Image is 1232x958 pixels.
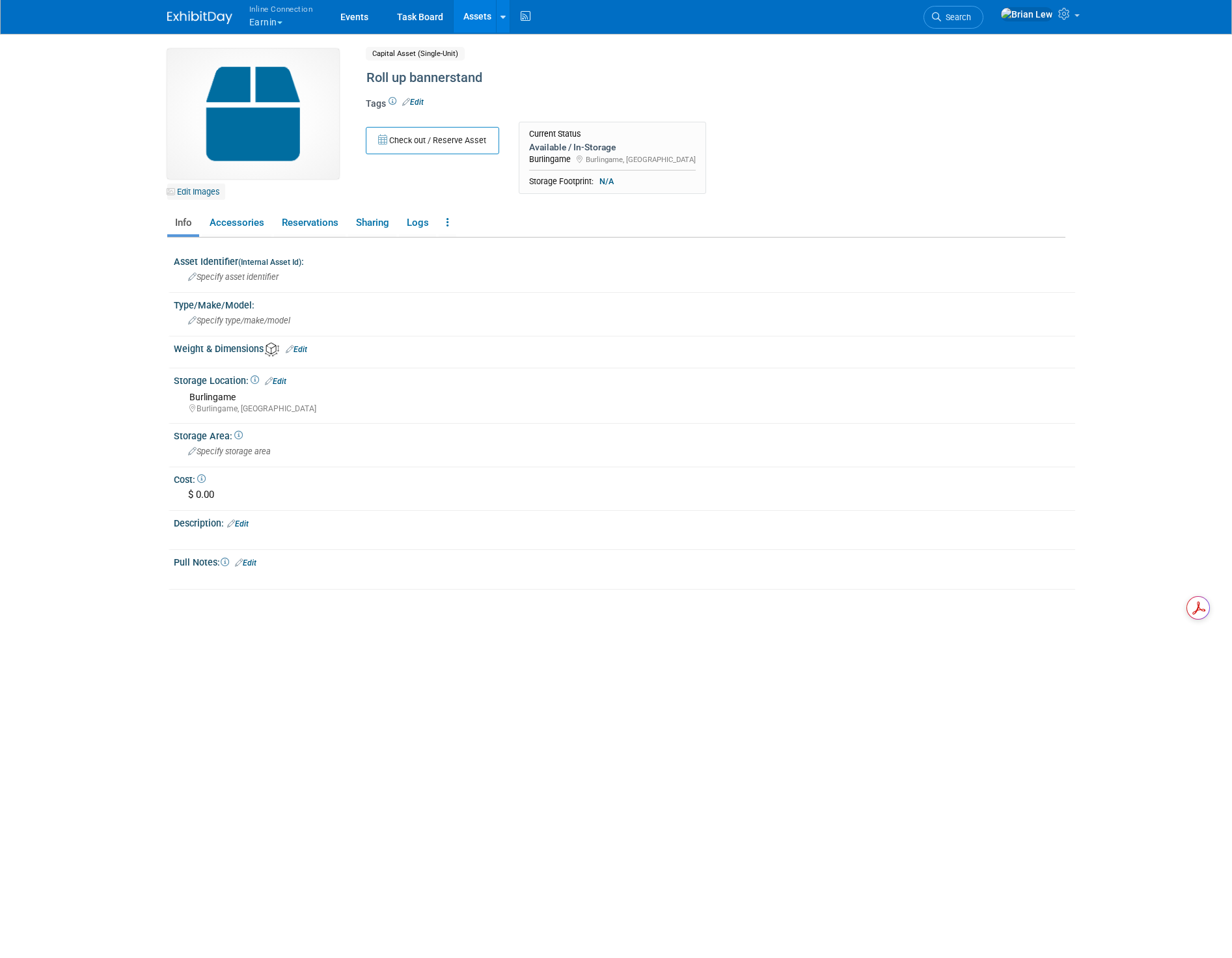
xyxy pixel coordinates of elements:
[366,127,499,154] button: Check out / Reserve Asset
[265,342,279,357] img: Asset Weight and Dimensions
[924,6,983,29] a: Search
[188,316,290,325] span: Specify type/make/model
[235,558,256,568] a: Edit
[348,212,396,234] a: Sharing
[174,339,1075,357] div: Weight & Dimensions
[595,176,618,187] span: N/A
[238,258,301,267] small: (Internal Asset Id)
[286,345,307,354] a: Edit
[1000,7,1053,21] img: Brian Lew
[167,212,199,234] a: Info
[184,485,1065,505] div: $ 0.00
[366,47,465,61] span: Capital Asset (Single-Unit)
[366,97,958,119] div: Tags
[174,295,1075,312] div: Type/Make/Model:
[402,98,424,107] a: Edit
[188,446,271,456] span: Specify storage area
[529,176,696,187] div: Storage Footprint:
[941,12,971,22] span: Search
[362,66,958,90] div: Roll up bannerstand
[174,371,1075,388] div: Storage Location:
[202,212,271,234] a: Accessories
[586,155,696,164] span: Burlingame, [GEOGRAPHIC_DATA]
[189,392,236,402] span: Burlingame
[189,404,1065,415] div: Burlingame, [GEOGRAPHIC_DATA]
[265,377,286,386] a: Edit
[274,212,346,234] a: Reservations
[529,129,696,139] div: Current Status
[227,519,249,528] a: Edit
[174,513,1075,530] div: Description:
[174,431,243,441] span: Storage Area:
[249,2,313,16] span: Inline Connection
[174,252,1075,268] div: Asset Identifier :
[174,553,1075,569] div: Pull Notes:
[167,49,339,179] img: Capital-Asset-Icon-2.png
[188,272,279,282] span: Specify asset identifier
[174,470,1075,486] div: Cost:
[167,184,225,200] a: Edit Images
[167,11,232,24] img: ExhibitDay
[529,154,571,164] span: Burlingame
[399,212,436,234] a: Logs
[529,141,696,153] div: Available / In-Storage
